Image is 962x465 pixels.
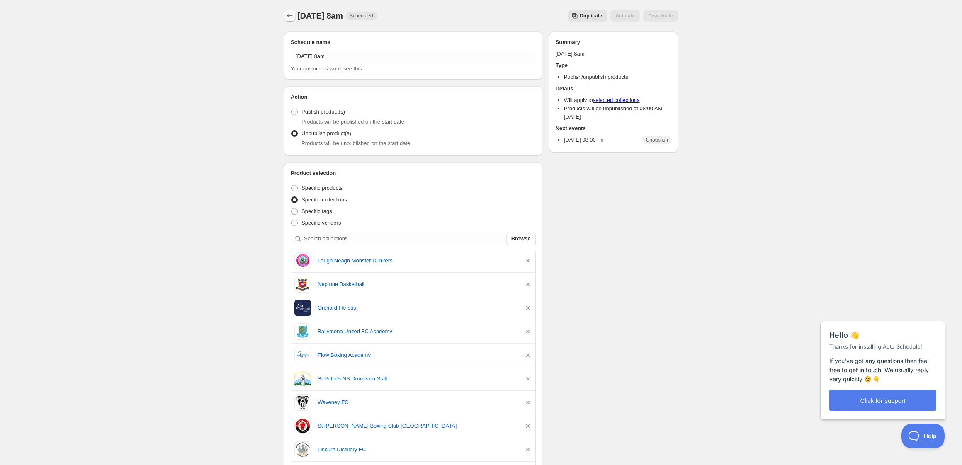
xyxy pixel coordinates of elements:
button: Browse [506,232,536,245]
a: Lough Neagh Monster Dunkers [318,257,517,265]
a: Flow Boxing Academy [318,351,517,359]
h2: Next events [556,124,671,133]
a: Ballymena United FC Academy [318,327,517,336]
h2: Schedule name [291,38,536,46]
iframe: Help Scout Beacon - Messages and Notifications [816,300,950,424]
iframe: Help Scout Beacon - Open [901,424,945,448]
span: Browse [511,235,531,243]
li: Publish/unpublish products [564,73,671,81]
button: Secondary action label [568,10,607,22]
span: [DATE] 8am [297,11,343,20]
input: Search collections [304,232,505,245]
a: Lisburn Distillery FC [318,446,517,454]
span: Unpublish [646,137,668,143]
span: Specific vendors [301,220,341,226]
a: Orchard Fitness [318,304,517,312]
h2: Type [556,61,671,70]
span: Specific collections [301,196,347,203]
a: St Peter's NS Dromiskin Staff [318,375,517,383]
span: Publish product(s) [301,109,345,115]
span: Specific products [301,185,343,191]
span: Scheduled [350,12,373,19]
button: Schedules [284,10,296,22]
h2: Summary [556,38,671,46]
a: Neptune Basketball [318,280,517,288]
span: Your customers won't see this [291,65,362,72]
span: Products will be published on the start date [301,119,404,125]
p: [DATE] 8am [556,50,671,58]
span: Products will be unpublished on the start date [301,140,410,146]
a: St [PERSON_NAME] Boxing Club [GEOGRAPHIC_DATA] [318,422,517,430]
li: Products will be unpublished at 08:00 AM [DATE] [564,104,671,121]
span: Duplicate [580,12,602,19]
span: Specific tags [301,208,332,214]
h2: Details [556,85,671,93]
a: Waveney FC [318,398,517,407]
li: Will apply to [564,96,671,104]
h2: Action [291,93,536,101]
p: [DATE] 08:00 Fri [564,136,604,144]
h2: Product selection [291,169,536,177]
span: Unpublish product(s) [301,130,351,136]
a: selected collections [593,97,640,103]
